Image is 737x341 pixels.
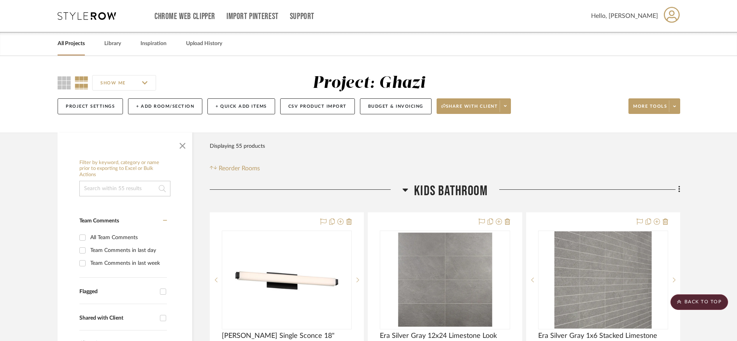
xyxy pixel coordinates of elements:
scroll-to-top-button: BACK TO TOP [670,294,728,310]
img: Era Silver Gray 12x24 Limestone Look Matte Porcelain Tile [395,231,495,329]
div: Project: Ghazi [312,75,426,91]
img: Era Silver Gray 1x6 Stacked Limestone Look Matte Porcelain Mosaic Tile [555,231,652,329]
a: Support [290,13,314,20]
img: Holten Single Sconce 18" black [233,231,341,329]
button: More tools [628,98,680,114]
button: Reorder Rooms [210,164,260,173]
a: Import Pinterest [226,13,279,20]
span: More tools [633,103,667,115]
input: Search within 55 results [79,181,170,196]
a: Chrome Web Clipper [154,13,215,20]
button: Close [175,136,190,152]
span: Team Comments [79,218,119,224]
button: Share with client [437,98,511,114]
button: + Quick Add Items [207,98,275,114]
button: CSV Product Import [280,98,355,114]
a: Upload History [186,38,222,49]
span: Kids Bathroom [414,183,488,199]
div: Shared with Client [79,315,156,322]
span: Reorder Rooms [219,164,260,173]
span: Share with client [441,103,498,115]
h6: Filter by keyword, category or name prior to exporting to Excel or Bulk Actions [79,160,170,178]
div: 0 [380,231,509,329]
button: + Add Room/Section [128,98,202,114]
div: Displaying 55 products [210,138,265,154]
button: Budget & Invoicing [360,98,432,114]
a: All Projects [58,38,85,49]
button: Project Settings [58,98,123,114]
a: Inspiration [140,38,167,49]
span: Hello, [PERSON_NAME] [591,11,658,21]
div: Team Comments in last week [90,257,165,269]
div: Flagged [79,289,156,295]
div: All Team Comments [90,231,165,244]
div: Team Comments in last day [90,244,165,257]
a: Library [104,38,121,49]
div: 0 [539,231,668,329]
